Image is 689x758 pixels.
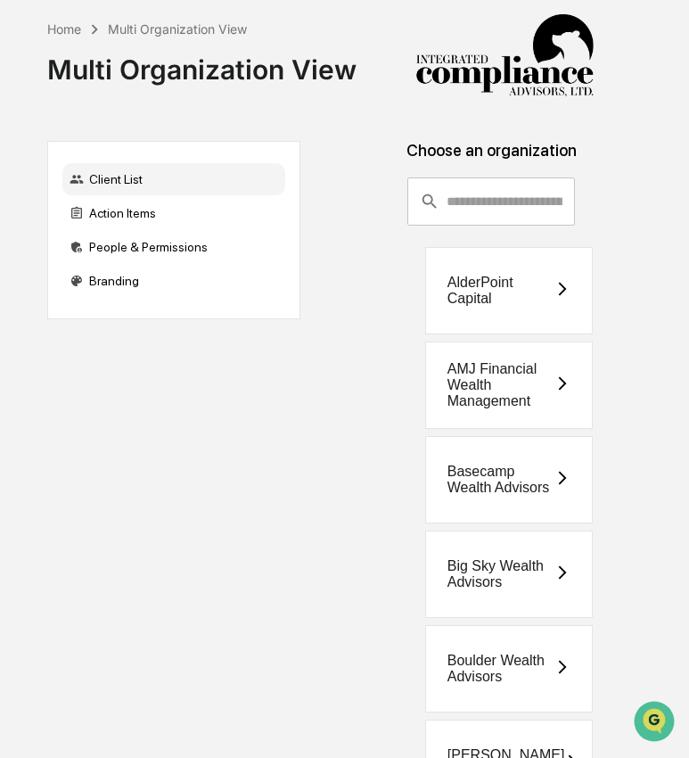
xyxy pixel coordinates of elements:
a: 🗄️Attestations [122,218,228,250]
a: Powered byPylon [126,301,216,316]
span: Data Lookup [36,259,112,276]
div: Multi Organization View [108,21,247,37]
div: Action Items [62,197,285,229]
div: Big Sky Wealth Advisors [447,558,554,590]
img: Integrated Compliance Advisors [415,14,594,98]
span: Attestations [147,225,221,243]
div: AlderPoint Capital [447,275,554,307]
div: Choose an organization [315,141,668,177]
div: People & Permissions [62,231,285,263]
div: 🖐️ [18,227,32,241]
div: Basecamp Wealth Advisors [447,464,554,496]
button: Start new chat [303,142,324,163]
p: How can we help? [18,37,324,66]
div: AMJ Financial Wealth Management [447,361,554,409]
span: Preclearance [36,225,115,243]
div: Home [47,21,81,37]
img: 1746055101610-c473b297-6a78-478c-a979-82029cc54cd1 [18,136,50,169]
a: 🔎Data Lookup [11,251,119,284]
div: 🗄️ [129,227,144,241]
div: consultant-dashboard__filter-organizations-search-bar [407,177,575,226]
div: 🔎 [18,260,32,275]
iframe: Open customer support [632,699,680,747]
div: Branding [62,265,285,297]
div: Multi Organization View [47,39,357,86]
div: Client List [62,163,285,195]
a: 🖐️Preclearance [11,218,122,250]
div: Start new chat [61,136,292,154]
div: We're available if you need us! [61,154,226,169]
span: Pylon [177,302,216,316]
div: Boulder Wealth Advisors [447,653,554,685]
